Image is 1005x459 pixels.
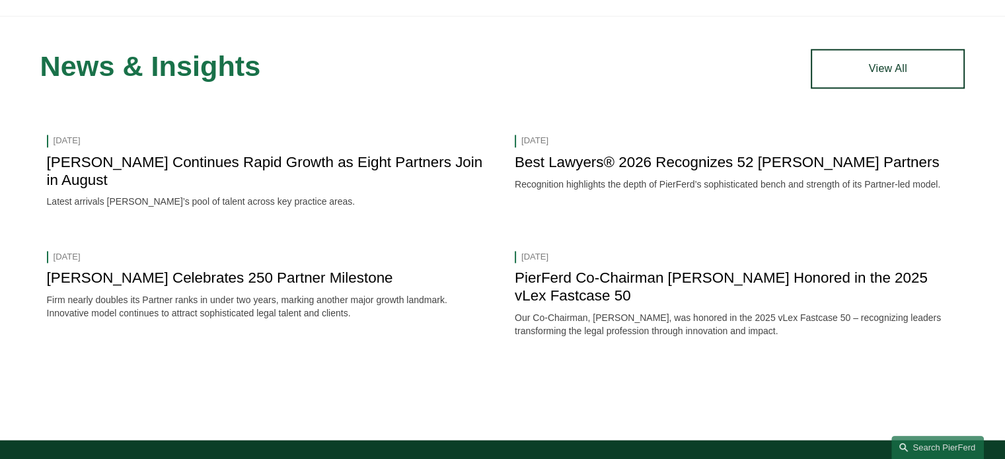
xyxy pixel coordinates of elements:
[47,195,490,209] p: Latest arrivals [PERSON_NAME]’s pool of talent across key practice areas.
[47,269,393,286] a: [PERSON_NAME] Celebrates 250 Partner Milestone
[40,50,261,82] span: News & Insights
[515,178,958,192] p: Recognition highlights the depth of PierFerd’s sophisticated bench and strength of its Partner-le...
[515,269,928,304] a: PierFerd Co-Chairman [PERSON_NAME] Honored in the 2025 vLex Fastcase 50
[54,251,81,263] time: [DATE]
[515,154,939,170] a: Best Lawyers® 2026 Recognizes 52 [PERSON_NAME] Partners
[47,294,490,320] p: Firm nearly doubles its Partner ranks in under two years, marking another major growth landmark. ...
[811,49,965,88] a: View All
[891,436,984,459] a: Search this site
[54,135,81,147] time: [DATE]
[47,154,483,188] a: [PERSON_NAME] Continues Rapid Growth as Eight Partners Join in August
[515,312,958,337] p: Our Co-Chairman, [PERSON_NAME], was honored in the 2025 vLex Fastcase 50 – recognizing leaders tr...
[521,251,548,263] time: [DATE]
[521,135,548,147] time: [DATE]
